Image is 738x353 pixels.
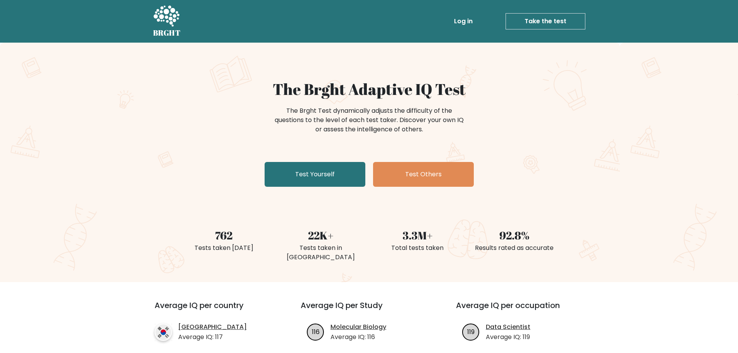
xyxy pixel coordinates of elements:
[374,227,461,243] div: 3.3M+
[451,14,476,29] a: Log in
[153,28,181,38] h5: BRGHT
[265,162,365,187] a: Test Yourself
[330,322,386,332] a: Molecular Biology
[272,106,466,134] div: The Brght Test dynamically adjusts the difficulty of the questions to the level of each test take...
[374,243,461,253] div: Total tests taken
[155,324,172,341] img: country
[277,227,365,243] div: 22K+
[330,332,386,342] p: Average IQ: 116
[486,332,530,342] p: Average IQ: 119
[178,322,247,332] a: [GEOGRAPHIC_DATA]
[153,3,181,40] a: BRGHT
[277,243,365,262] div: Tests taken in [GEOGRAPHIC_DATA]
[301,301,437,319] h3: Average IQ per Study
[373,162,474,187] a: Test Others
[467,327,475,336] text: 119
[180,243,268,253] div: Tests taken [DATE]
[471,243,558,253] div: Results rated as accurate
[506,13,585,29] a: Take the test
[178,332,247,342] p: Average IQ: 117
[471,227,558,243] div: 92.8%
[486,322,530,332] a: Data Scientist
[456,301,593,319] h3: Average IQ per occupation
[155,301,273,319] h3: Average IQ per country
[180,80,558,98] h1: The Brght Adaptive IQ Test
[180,227,268,243] div: 762
[312,327,320,336] text: 116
